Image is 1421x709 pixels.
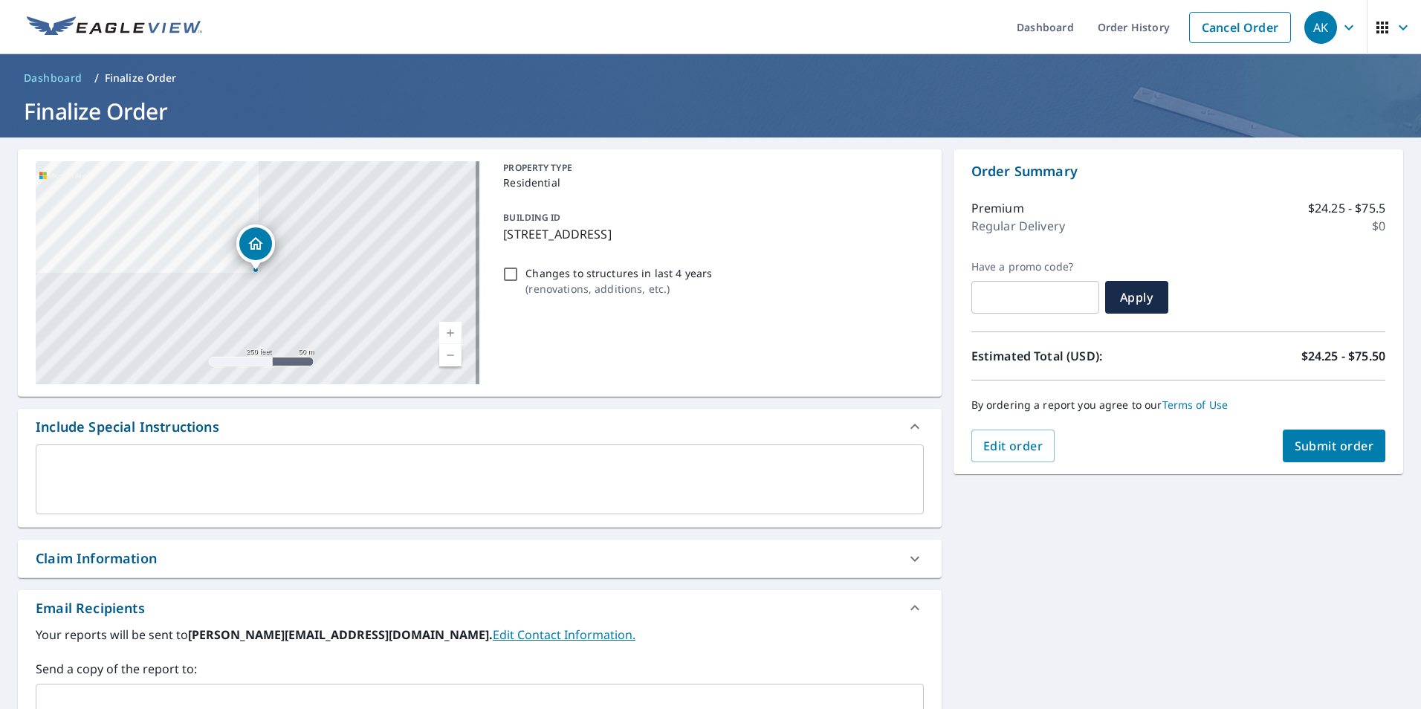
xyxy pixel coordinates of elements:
[36,598,145,618] div: Email Recipients
[439,344,462,366] a: Current Level 17, Zoom Out
[18,66,88,90] a: Dashboard
[503,175,917,190] p: Residential
[971,161,1385,181] p: Order Summary
[24,71,82,85] span: Dashboard
[971,260,1099,273] label: Have a promo code?
[525,265,712,281] p: Changes to structures in last 4 years
[94,69,99,87] li: /
[1283,430,1386,462] button: Submit order
[1295,438,1374,454] span: Submit order
[188,627,493,643] b: [PERSON_NAME][EMAIL_ADDRESS][DOMAIN_NAME].
[18,409,942,444] div: Include Special Instructions
[971,430,1055,462] button: Edit order
[1105,281,1168,314] button: Apply
[236,224,275,271] div: Dropped pin, building 1, Residential property, 403 Sunderland Dr Pittsburgh, PA 15237
[36,660,924,678] label: Send a copy of the report to:
[1372,217,1385,235] p: $0
[971,217,1065,235] p: Regular Delivery
[503,225,917,243] p: [STREET_ADDRESS]
[18,96,1403,126] h1: Finalize Order
[1301,347,1385,365] p: $24.25 - $75.50
[18,66,1403,90] nav: breadcrumb
[18,540,942,577] div: Claim Information
[971,398,1385,412] p: By ordering a report you agree to our
[503,211,560,224] p: BUILDING ID
[1117,289,1156,305] span: Apply
[105,71,177,85] p: Finalize Order
[36,626,924,644] label: Your reports will be sent to
[1308,199,1385,217] p: $24.25 - $75.5
[439,322,462,344] a: Current Level 17, Zoom In
[1189,12,1291,43] a: Cancel Order
[18,590,942,626] div: Email Recipients
[503,161,917,175] p: PROPERTY TYPE
[1162,398,1229,412] a: Terms of Use
[1304,11,1337,44] div: AK
[493,627,635,643] a: EditContactInfo
[971,347,1179,365] p: Estimated Total (USD):
[971,199,1024,217] p: Premium
[27,16,202,39] img: EV Logo
[36,548,157,569] div: Claim Information
[36,417,219,437] div: Include Special Instructions
[983,438,1043,454] span: Edit order
[525,281,712,297] p: ( renovations, additions, etc. )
